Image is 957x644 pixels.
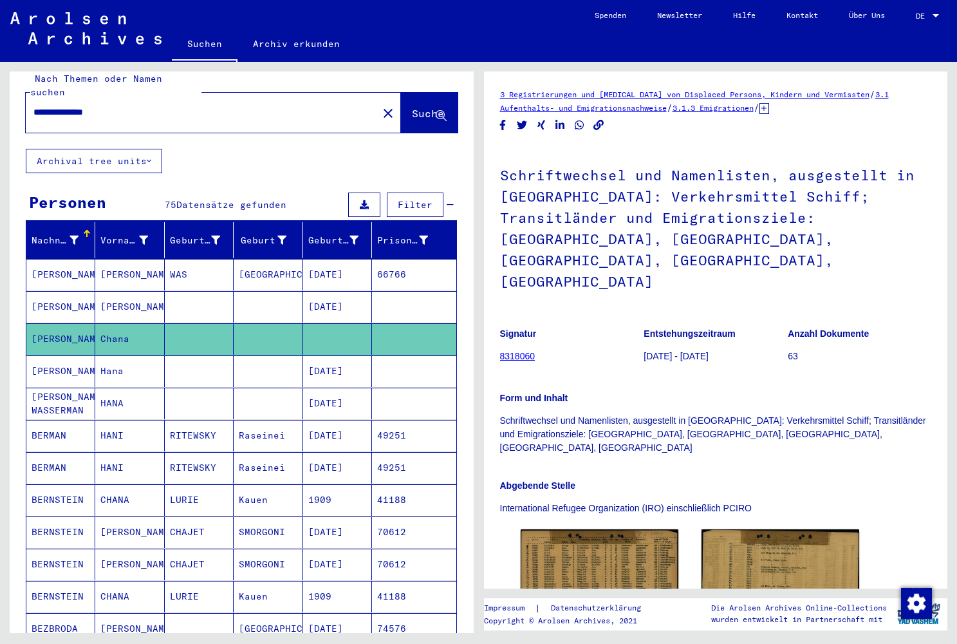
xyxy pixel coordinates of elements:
[234,420,302,451] mat-cell: Raseinei
[95,291,164,323] mat-cell: [PERSON_NAME]
[644,350,787,363] p: [DATE] - [DATE]
[32,230,95,251] div: Nachname
[234,549,302,580] mat-cell: SMORGONI
[239,230,302,251] div: Geburt‏
[165,420,234,451] mat-cell: RITEWSKY
[26,420,95,451] mat-cell: BERMAN
[26,516,95,548] mat-cell: BERNSTEIN
[10,12,162,44] img: Arolsen_neg.svg
[95,355,164,387] mat-cell: Hana
[303,291,372,323] mat-cell: [DATE]
[484,615,656,627] p: Copyright © Arolsen Archives, 2021
[303,516,372,548] mat-cell: [DATE]
[387,193,443,217] button: Filter
[95,581,164,612] mat-cell: CHANA
[372,452,456,484] mat-cell: 49251
[26,323,95,355] mat-cell: [PERSON_NAME]
[165,516,234,548] mat-cell: CHAJET
[303,549,372,580] mat-cell: [DATE]
[701,529,859,638] img: 002.jpg
[412,107,444,120] span: Suche
[754,102,759,113] span: /
[895,598,943,630] img: yv_logo.png
[170,230,236,251] div: Geburtsname
[234,259,302,290] mat-cell: [GEOGRAPHIC_DATA]
[234,581,302,612] mat-cell: Kauen
[95,549,164,580] mat-cell: [PERSON_NAME]
[26,549,95,580] mat-cell: BERNSTEIN
[95,222,164,258] mat-header-cell: Vorname
[32,234,79,247] div: Nachname
[372,259,456,290] mat-cell: 66766
[26,581,95,612] mat-cell: BERNSTEIN
[303,581,372,612] mat-cell: 1909
[95,420,164,451] mat-cell: HANI
[553,117,567,133] button: Share on LinkedIn
[380,106,396,121] mat-icon: close
[176,199,286,211] span: Datensätze gefunden
[165,259,234,290] mat-cell: WAS
[95,484,164,516] mat-cell: CHANA
[170,234,220,247] div: Geburtsname
[165,199,176,211] span: 75
[303,452,372,484] mat-cell: [DATE]
[521,529,678,637] img: 001.jpg
[26,355,95,387] mat-cell: [PERSON_NAME]
[667,102,673,113] span: /
[535,117,548,133] button: Share on Xing
[26,291,95,323] mat-cell: [PERSON_NAME]
[500,393,568,403] b: Form und Inhalt
[901,588,932,619] img: Zustimmung ändern
[165,581,234,612] mat-cell: LURIE
[26,484,95,516] mat-cell: BERNSTEIN
[100,230,163,251] div: Vorname
[372,581,456,612] mat-cell: 41188
[711,614,887,625] p: wurden entwickelt in Partnerschaft mit
[237,28,355,59] a: Archiv erkunden
[644,328,735,339] b: Entstehungszeitraum
[234,484,302,516] mat-cell: Kauen
[900,587,931,618] div: Zustimmung ändern
[303,222,372,258] mat-header-cell: Geburtsdatum
[398,199,432,211] span: Filter
[165,484,234,516] mat-cell: LURIE
[234,516,302,548] mat-cell: SMORGONI
[29,191,106,214] div: Personen
[484,601,535,615] a: Impressum
[377,234,427,247] div: Prisoner #
[95,516,164,548] mat-cell: [PERSON_NAME]
[26,222,95,258] mat-header-cell: Nachname
[496,117,510,133] button: Share on Facebook
[303,259,372,290] mat-cell: [DATE]
[869,88,875,100] span: /
[516,117,529,133] button: Share on Twitter
[308,230,375,251] div: Geburtsdatum
[372,484,456,516] mat-cell: 41188
[372,549,456,580] mat-cell: 70612
[100,234,147,247] div: Vorname
[500,328,537,339] b: Signatur
[95,259,164,290] mat-cell: [PERSON_NAME]
[372,516,456,548] mat-cell: 70612
[788,328,869,339] b: Anzahl Dokumente
[377,230,443,251] div: Prisoner #
[30,73,162,98] mat-label: Nach Themen oder Namen suchen
[234,222,302,258] mat-header-cell: Geburt‏
[788,350,931,363] p: 63
[26,452,95,484] mat-cell: BERMAN
[308,234,358,247] div: Geburtsdatum
[95,388,164,419] mat-cell: HANA
[303,355,372,387] mat-cell: [DATE]
[303,420,372,451] mat-cell: [DATE]
[165,222,234,258] mat-header-cell: Geburtsname
[26,388,95,419] mat-cell: [PERSON_NAME] WASSERMAN
[711,602,887,614] p: Die Arolsen Archives Online-Collections
[239,234,286,247] div: Geburt‏
[26,259,95,290] mat-cell: [PERSON_NAME]
[500,146,932,308] h1: Schriftwechsel und Namenlisten, ausgestellt in [GEOGRAPHIC_DATA]: Verkehrsmittel Schiff; Transitl...
[500,414,932,455] p: Schriftwechsel und Namenlisten, ausgestellt in [GEOGRAPHIC_DATA]: Verkehrsmittel Schiff; Transitl...
[375,100,401,126] button: Clear
[372,420,456,451] mat-cell: 49251
[303,388,372,419] mat-cell: [DATE]
[401,93,458,133] button: Suche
